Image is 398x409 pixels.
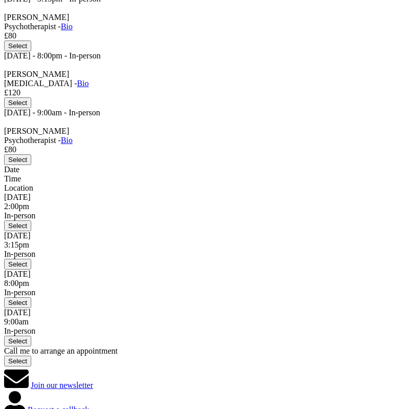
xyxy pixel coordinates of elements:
button: Select Thu 11 Sep 3:15pm in-person [4,259,31,270]
div: £120 [4,88,394,97]
button: Select Fri 12 Sep 9:00am in-person [4,154,31,165]
div: [PERSON_NAME] Psychotherapist - [4,13,394,31]
button: Select Thu 11 Sep 8:00pm in-person [4,297,31,308]
div: Date [4,165,394,174]
a: Bio [61,136,73,145]
div: In-person [4,288,394,297]
a: Bio [61,22,73,31]
div: Call me to arrange an appointment [4,346,394,356]
button: Select Thu 11 Sep 8:00pm in-person [4,97,31,108]
div: [DATE] [4,308,394,317]
div: In-person [4,250,394,259]
div: [DATE] - 8:00pm - In-person [4,51,394,60]
button: Select Thu 11 Sep 3:15pm in-person [4,40,31,51]
div: Time [4,174,394,183]
button: Select Fri 12 Sep 9:00am in-person [4,336,31,346]
div: [PERSON_NAME] [MEDICAL_DATA] - [4,70,394,88]
div: 2:00pm [4,202,394,211]
div: 8:00pm [4,279,394,288]
div: In-person [4,326,394,336]
button: Select callback [4,356,31,366]
div: [DATE] - 9:00am - In-person [4,108,394,117]
div: £80 [4,145,394,154]
div: [DATE] [4,193,394,202]
div: 3:15pm [4,240,394,250]
button: Select Thu 11 Sep 2:00pm in-person [4,220,31,231]
a: Bio [77,79,89,88]
div: 9:00am [4,317,394,326]
div: [DATE] [4,270,394,279]
div: In-person [4,211,394,220]
div: [PERSON_NAME] Psychotherapist - [4,127,394,145]
div: Location [4,183,394,193]
div: [DATE] [4,231,394,240]
a: Join our newsletter [31,381,93,390]
div: £80 [4,31,394,40]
